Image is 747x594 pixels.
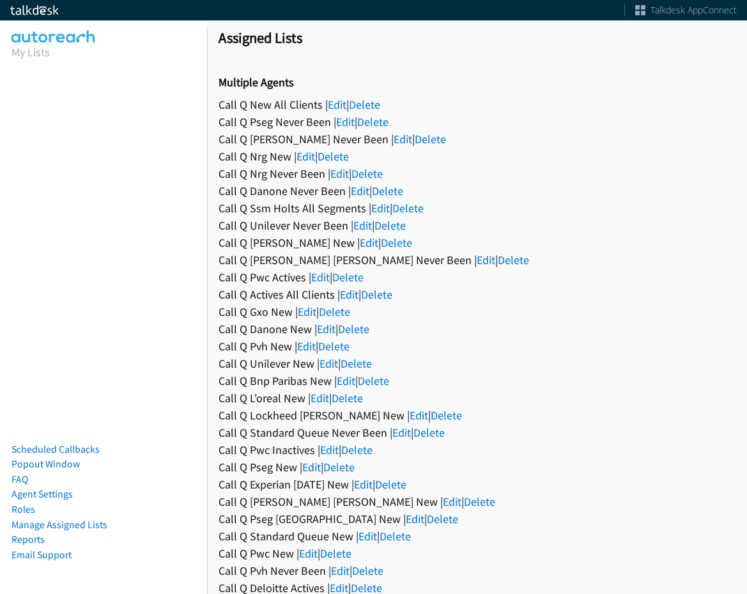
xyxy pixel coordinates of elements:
div: Call Q Pvh Never Been | | [219,562,735,579]
a: Edit [353,218,372,233]
a: Delete [381,235,412,250]
a: Delete [431,408,462,423]
a: Roles [12,503,35,515]
div: Call Q Nrg Never Been | | [219,165,735,182]
a: Delete [318,339,350,354]
a: Delete [319,304,350,319]
div: Call Q [PERSON_NAME] [PERSON_NAME] New | | [219,493,735,510]
a: Delete [415,132,446,146]
a: Edit [406,512,424,526]
div: Call Q Pseg [GEOGRAPHIC_DATA] New | | [219,510,735,528]
a: Edit [371,201,390,215]
a: Edit [392,425,411,440]
div: Call Q Standard Queue Never Been | | [219,424,735,441]
a: Edit [311,391,329,405]
a: Scheduled Callbacks [12,443,100,455]
a: Delete [375,477,406,492]
a: Agent Settings [12,488,73,500]
div: Call Q Danone Never Been | | [219,182,735,199]
a: Edit [477,253,495,267]
a: Delete [380,529,411,543]
a: Delete [498,253,529,267]
a: Edit [410,408,428,423]
a: FAQ [12,473,28,485]
div: Call Q Ssm Holts All Segments | | [219,199,735,217]
a: Talkdesk AppConnect [635,4,737,17]
a: Edit [311,270,330,285]
a: Delete [464,494,495,509]
a: Edit [297,339,316,354]
a: Edit [360,235,378,250]
a: Delete [332,391,363,405]
a: Edit [331,563,350,578]
div: Call Q Lockheed [PERSON_NAME] New | | [219,407,735,424]
a: Delete [392,201,424,215]
a: Edit [317,322,335,336]
div: Call Q Pwc New | | [219,545,735,562]
a: Edit [320,442,339,457]
div: Call Q L'oreal New | | [219,389,735,407]
div: Call Q Pvh New | | [219,338,735,355]
a: Edit [358,529,377,543]
h2: Multiple Agents [219,75,735,90]
a: Edit [443,494,461,509]
div: Call Q [PERSON_NAME] [PERSON_NAME] Never Been | | [219,251,735,269]
div: Call Q New All Clients | | [219,96,735,113]
div: Call Q Pwc Actives | | [219,269,735,286]
div: Call Q Danone New | | [219,320,735,338]
a: Manage Assigned Lists [12,519,107,531]
a: Email Support [12,549,72,561]
a: Delete [372,184,403,198]
a: Delete [320,546,351,561]
a: Delete [318,149,349,164]
a: My Lists [12,45,50,59]
a: Edit [302,460,321,474]
a: Popout Window [12,458,80,470]
a: Edit [336,114,355,129]
a: Delete [358,373,389,388]
a: Delete [413,425,445,440]
div: Call Q Standard Queue New | | [219,528,735,545]
div: Call Q Unilever Never Been | | [219,217,735,234]
div: Call Q [PERSON_NAME] New | | [219,234,735,251]
div: Call Q Actives All Clients | | [219,286,735,303]
a: Delete [351,166,383,181]
a: Edit [337,373,355,388]
div: Call Q [PERSON_NAME] Never Been | | [219,130,735,148]
div: Call Q Gxo New | | [219,303,735,320]
a: Edit [394,132,412,146]
a: Edit [320,356,338,371]
div: Call Q Pseg Never Been | | [219,113,735,130]
div: Call Q Nrg New | | [219,148,735,165]
div: Call Q Unilever New | | [219,355,735,372]
a: Reports [12,533,45,545]
a: Edit [354,477,373,492]
div: Call Q Pseg New | | [219,458,735,476]
h1: Assigned Lists [219,29,735,47]
a: Delete [361,287,392,302]
a: Delete [341,356,372,371]
a: Delete [349,97,380,112]
a: Edit [340,287,358,302]
div: Call Q Experian [DATE] New | | [219,476,735,493]
a: Delete [352,563,383,578]
a: Edit [330,166,349,181]
a: Delete [341,442,373,457]
a: Delete [338,322,369,336]
a: Edit [351,184,369,198]
a: Edit [328,97,346,112]
a: Delete [357,114,389,129]
a: Edit [299,546,318,561]
a: Delete [427,512,458,526]
a: Edit [298,304,316,319]
a: Delete [323,460,355,474]
a: Edit [296,149,315,164]
a: Delete [374,218,406,233]
a: Delete [332,270,364,285]
div: Call Q Pwc Inactives | | [219,441,735,458]
div: Call Q Bnp Paribas New | | [219,372,735,389]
